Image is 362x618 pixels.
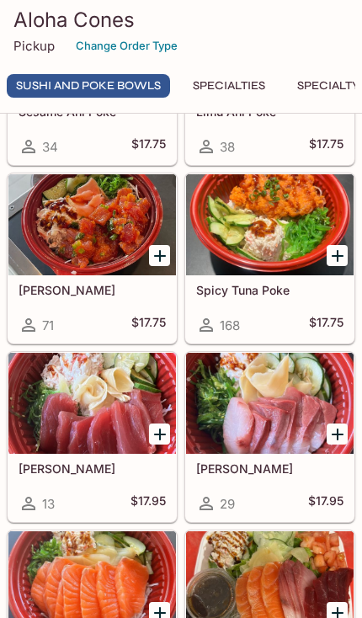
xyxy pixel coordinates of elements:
[19,461,166,476] h5: [PERSON_NAME]
[308,493,343,514] h5: $17.95
[327,424,348,445] button: Add Hamachi Sashimi
[13,7,349,33] h3: Aloha Cones
[309,136,343,157] h5: $17.75
[131,136,166,157] h5: $17.75
[68,33,185,59] button: Change Order Type
[220,317,240,333] span: 168
[185,352,354,522] a: [PERSON_NAME]29$17.95
[309,315,343,335] h5: $17.75
[8,352,177,522] a: [PERSON_NAME]13$17.95
[19,283,166,297] h5: [PERSON_NAME]
[184,74,274,98] button: Specialties
[8,353,176,454] div: Maguro Sashimi
[196,283,343,297] h5: Spicy Tuna Poke
[149,424,170,445] button: Add Maguro Sashimi
[131,315,166,335] h5: $17.75
[149,245,170,266] button: Add Wasabi Masago Ahi Poke
[8,174,176,275] div: Wasabi Masago Ahi Poke
[42,317,54,333] span: 71
[220,496,235,512] span: 29
[186,353,354,454] div: Hamachi Sashimi
[327,245,348,266] button: Add Spicy Tuna Poke
[196,461,343,476] h5: [PERSON_NAME]
[7,74,170,98] button: Sushi and Poke Bowls
[42,139,58,155] span: 34
[13,38,55,54] p: Pickup
[8,173,177,344] a: [PERSON_NAME]71$17.75
[130,493,166,514] h5: $17.95
[220,139,235,155] span: 38
[186,174,354,275] div: Spicy Tuna Poke
[185,173,354,344] a: Spicy Tuna Poke168$17.75
[42,496,55,512] span: 13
